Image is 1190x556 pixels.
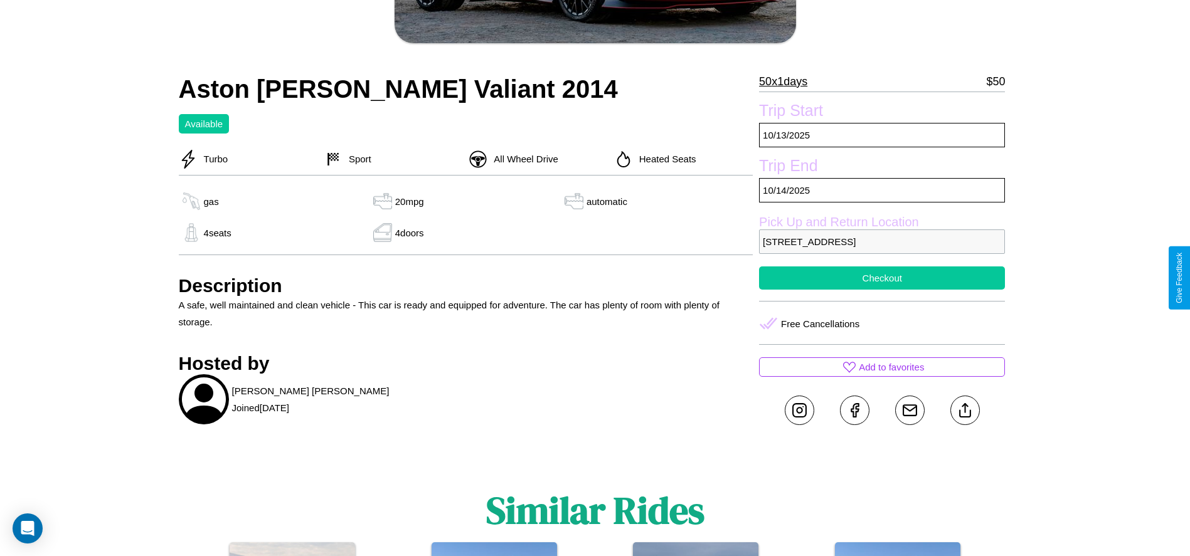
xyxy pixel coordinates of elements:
[13,513,43,543] div: Open Intercom Messenger
[633,150,696,167] p: Heated Seats
[759,215,1005,229] label: Pick Up and Return Location
[395,193,424,210] p: 20 mpg
[986,71,1005,92] p: $ 50
[395,224,424,241] p: 4 doors
[759,157,1005,178] label: Trip End
[232,382,390,399] p: [PERSON_NAME] [PERSON_NAME]
[587,193,627,210] p: automatic
[759,266,1005,290] button: Checkout
[179,353,753,374] h3: Hosted by
[198,150,228,167] p: Turbo
[179,192,204,211] img: gas
[486,485,704,536] h1: Similar Rides
[759,357,1005,377] button: Add to favorites
[1175,253,1184,303] div: Give Feedback
[204,193,219,210] p: gas
[759,71,807,92] p: 50 x 1 days
[185,115,223,132] p: Available
[343,150,371,167] p: Sport
[759,102,1005,123] label: Trip Start
[370,223,395,242] img: gas
[179,296,753,330] p: A safe, well maintained and clean vehicle - This car is ready and equipped for adventure. The car...
[370,192,395,211] img: gas
[232,399,289,416] p: Joined [DATE]
[781,315,859,332] p: Free Cancellations
[204,224,231,241] p: 4 seats
[179,75,753,103] h2: Aston [PERSON_NAME] Valiant 2014
[487,150,558,167] p: All Wheel Drive
[859,359,924,375] p: Add to favorites
[561,192,587,211] img: gas
[179,275,753,296] h3: Description
[179,223,204,242] img: gas
[759,229,1005,254] p: [STREET_ADDRESS]
[759,178,1005,202] p: 10 / 14 / 2025
[759,123,1005,147] p: 10 / 13 / 2025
